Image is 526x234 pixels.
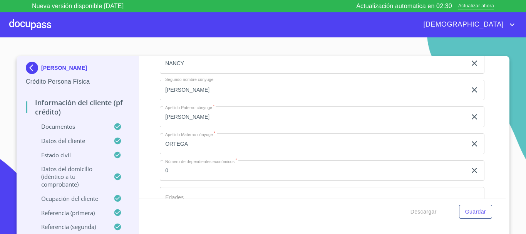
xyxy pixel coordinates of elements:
p: Datos del cliente [26,137,114,145]
p: Datos del domicilio (idéntico a tu comprobante) [26,165,114,188]
p: Información del cliente (PF crédito) [26,98,129,116]
p: Referencia (segunda) [26,223,114,231]
span: [DEMOGRAPHIC_DATA] [417,19,508,31]
span: Descargar [410,207,437,217]
span: Guardar [465,207,486,217]
p: Ocupación del Cliente [26,195,114,202]
button: Guardar [459,205,492,219]
p: Referencia (primera) [26,209,114,217]
p: Nueva versión disponible [DATE] [32,2,124,11]
button: clear input [470,59,479,68]
button: account of current user [417,19,517,31]
button: clear input [470,139,479,148]
p: Actualización automatica en 02:30 [356,2,452,11]
button: clear input [470,112,479,121]
p: [PERSON_NAME] [41,65,87,71]
button: clear input [470,166,479,175]
span: Actualizar ahora [458,2,494,10]
p: Crédito Persona Física [26,77,129,86]
button: clear input [470,85,479,94]
p: Documentos [26,123,114,130]
button: Descargar [407,205,440,219]
img: Docupass spot blue [26,62,41,74]
p: Estado Civil [26,151,114,159]
div: [PERSON_NAME] [26,62,129,77]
